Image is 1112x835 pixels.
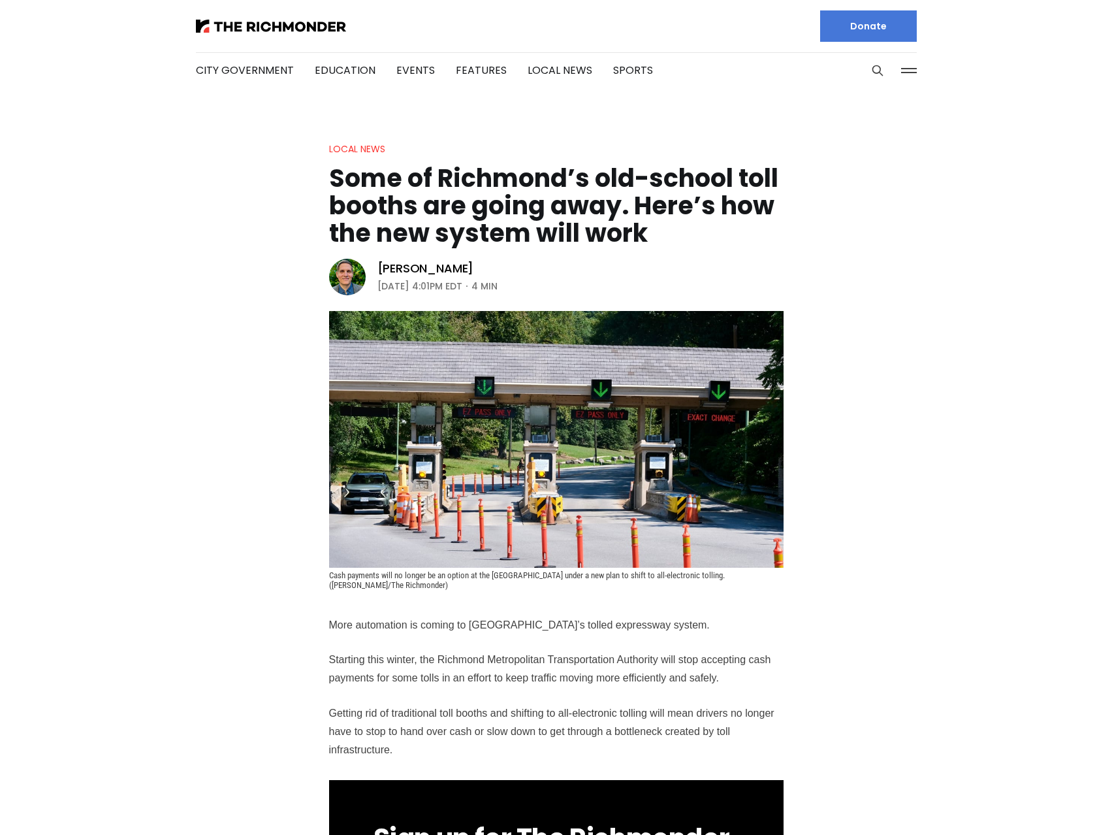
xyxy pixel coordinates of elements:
a: Sports [613,63,653,78]
a: Education [315,63,375,78]
p: More automation is coming to [GEOGRAPHIC_DATA]’s tolled expressway system. [329,616,784,634]
img: The Richmonder [196,20,346,33]
time: [DATE] 4:01PM EDT [377,278,462,294]
a: [PERSON_NAME] [377,261,474,276]
span: 4 min [471,278,498,294]
p: Getting rid of traditional toll booths and shifting to all-electronic tolling will mean drivers n... [329,704,784,759]
a: City Government [196,63,294,78]
a: Local News [528,63,592,78]
iframe: portal-trigger [1002,771,1112,835]
button: Search this site [868,61,887,80]
p: Starting this winter, the Richmond Metropolitan Transportation Authority will stop accepting cash... [329,651,784,687]
h1: Some of Richmond’s old-school toll booths are going away. Here’s how the new system will work [329,165,784,247]
img: Graham Moomaw [329,259,366,295]
a: Events [396,63,435,78]
a: Donate [820,10,917,42]
span: Cash payments will no longer be an option at the [GEOGRAPHIC_DATA] under a new plan to shift to a... [329,570,727,590]
a: Local News [329,142,385,156]
a: Features [456,63,507,78]
img: Some of Richmond’s old-school toll booths are going away. Here’s how the new system will work [329,311,784,568]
